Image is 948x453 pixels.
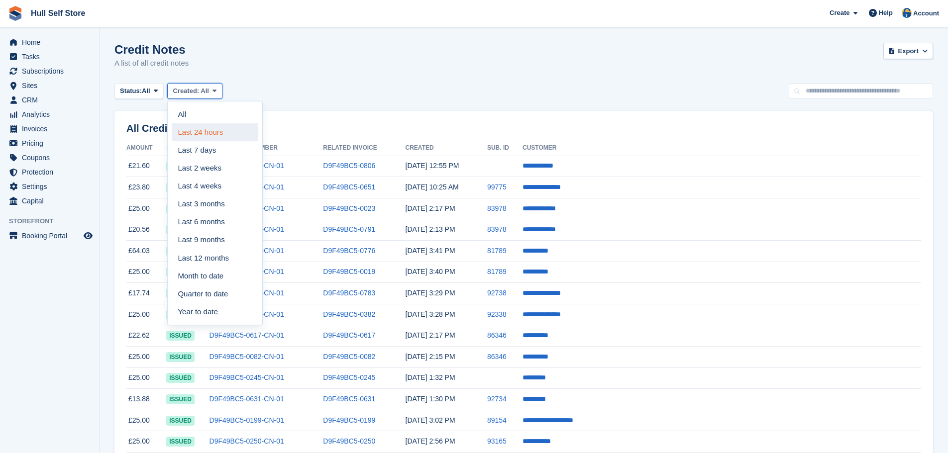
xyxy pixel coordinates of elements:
span: Create [830,8,849,18]
a: Last 7 days [172,141,258,159]
th: Related Invoice [323,140,405,156]
span: issued [166,267,195,277]
span: issued [166,373,195,383]
span: CRM [22,93,82,107]
a: D9F49BC5-0023 [323,204,375,212]
a: D9F49BC5-0082 [323,353,375,361]
span: issued [166,182,195,192]
h1: Credit Notes [114,43,189,56]
td: £25.00 [126,198,166,219]
a: 81789 [487,247,507,255]
time: 2025-09-09 13:15:37 UTC [406,353,455,361]
a: menu [5,180,94,193]
span: Storefront [9,216,99,226]
span: Subscriptions [22,64,82,78]
a: Last 6 months [172,213,258,231]
a: menu [5,151,94,165]
a: D9F49BC5-0199 [323,416,375,424]
a: Hull Self Store [27,5,89,21]
h2: All Credit Notes [126,123,921,134]
span: Pricing [22,136,82,150]
a: D9F49BC5-0651 [323,183,375,191]
p: A list of all credit notes [114,58,189,69]
span: Capital [22,194,82,208]
span: Sites [22,79,82,92]
a: 83978 [487,204,507,212]
span: Coupons [22,151,82,165]
a: 86346 [487,331,507,339]
a: D9F49BC5-0783-CN-01 [210,289,284,297]
a: menu [5,50,94,64]
span: Created: [173,87,199,94]
span: Tasks [22,50,82,64]
img: stora-icon-8386f47178a22dfd0bd8f6a31ec36ba5ce8667c1dd55bd0f319d3a0aa187defe.svg [8,6,23,21]
a: 93165 [487,437,507,445]
time: 2025-09-08 13:56:46 UTC [406,437,455,445]
a: D9F49BC5-0245 [323,373,375,381]
span: issued [166,394,195,404]
a: D9F49BC5-0631-CN-01 [210,395,284,403]
th: Amount [126,140,166,156]
a: D9F49BC5-0617-CN-01 [210,331,284,339]
a: menu [5,79,94,92]
td: £64.03 [126,241,166,262]
a: Last 9 months [172,231,258,249]
a: D9F49BC5-0791 [323,225,375,233]
a: D9F49BC5-0806 [323,162,375,170]
span: Analytics [22,107,82,121]
time: 2025-09-12 14:40:08 UTC [406,268,455,275]
a: Last 24 hours [172,123,258,141]
button: Created: All [167,83,222,99]
th: Created [406,140,487,156]
span: issued [166,288,195,298]
td: £13.88 [126,389,166,410]
span: issued [166,161,195,171]
span: All [142,86,150,96]
a: D9F49BC5-0791-CN-01 [210,225,284,233]
span: Booking Portal [22,229,82,243]
span: issued [166,416,195,426]
a: D9F49BC5-0806-CN-01 [210,162,284,170]
a: menu [5,136,94,150]
span: issued [166,310,195,320]
td: £17.74 [126,283,166,304]
a: D9F49BC5-0617 [323,331,375,339]
a: Last 12 months [172,249,258,267]
span: Home [22,35,82,49]
span: issued [166,225,195,235]
a: Last 3 months [172,195,258,213]
a: 92734 [487,395,507,403]
span: Protection [22,165,82,179]
a: 92738 [487,289,507,297]
td: £25.00 [126,262,166,283]
a: All [172,105,258,123]
a: D9F49BC5-0776 [323,247,375,255]
span: issued [166,204,195,214]
a: D9F49BC5-0382-CN-01 [210,310,284,318]
time: 2025-09-12 14:29:11 UTC [406,289,455,297]
a: Quarter to date [172,285,258,303]
td: £20.56 [126,219,166,241]
td: £21.60 [126,156,166,177]
time: 2025-09-16 11:55:06 UTC [406,162,459,170]
span: issued [166,437,195,447]
a: D9F49BC5-0651-CN-01 [210,183,284,191]
button: Status: All [114,83,163,99]
time: 2025-09-12 14:28:21 UTC [406,310,455,318]
a: 81789 [487,268,507,275]
a: menu [5,165,94,179]
span: Invoices [22,122,82,136]
a: D9F49BC5-0250-CN-01 [210,437,284,445]
time: 2025-09-09 12:32:23 UTC [406,373,455,381]
a: 92338 [487,310,507,318]
a: menu [5,229,94,243]
time: 2025-09-12 14:41:32 UTC [406,247,455,255]
td: £23.80 [126,177,166,198]
span: Help [879,8,893,18]
a: D9F49BC5-0776-CN-01 [210,247,284,255]
time: 2025-09-09 13:17:57 UTC [406,331,455,339]
a: menu [5,194,94,208]
a: D9F49BC5-0019-CN-01 [210,268,284,275]
a: 83978 [487,225,507,233]
time: 2025-09-08 14:02:52 UTC [406,416,455,424]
